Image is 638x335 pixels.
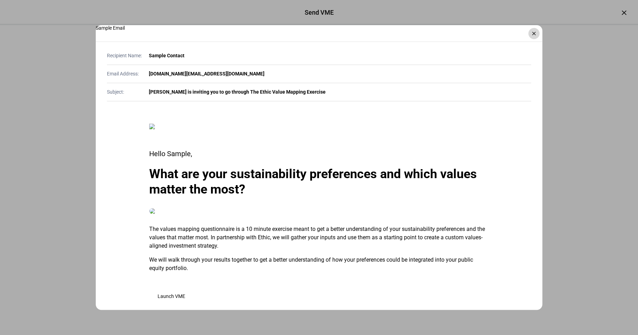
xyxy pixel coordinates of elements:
[149,88,326,95] div: [PERSON_NAME] is inviting you to go through The Ethic Value Mapping Exercise
[107,52,143,59] div: Recipient Name:
[149,225,489,250] p: The values mapping questionnaire is a 10 minute exercise meant to get a better understanding of y...
[149,52,184,59] div: Sample Contact
[149,289,194,303] button: Launch VME
[528,28,539,39] div: ×
[158,293,185,299] span: Launch VME
[149,166,489,197] div: What are your sustainability preferences and which values matter the most?
[149,150,489,158] div: Hello Sample,
[149,124,191,129] img: ethic-logo-nav-bar.svg
[107,88,143,95] div: Subject:
[149,208,489,214] img: wild-mountains.jpg
[96,25,542,31] div: Sample Email
[107,70,143,77] div: Email Address:
[149,70,264,77] div: [DOMAIN_NAME][EMAIL_ADDRESS][DOMAIN_NAME]
[149,256,489,272] p: We will walk through your results together to get a better understanding of how your preferences ...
